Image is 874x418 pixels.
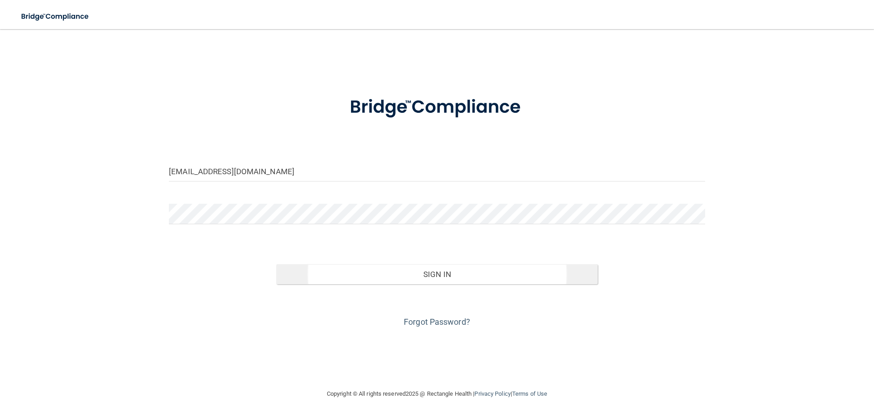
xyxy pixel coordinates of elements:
[512,390,547,397] a: Terms of Use
[474,390,510,397] a: Privacy Policy
[169,161,705,181] input: Email
[331,84,543,131] img: bridge_compliance_login_screen.278c3ca4.svg
[271,379,603,408] div: Copyright © All rights reserved 2025 @ Rectangle Health | |
[404,317,470,327] a: Forgot Password?
[276,264,598,284] button: Sign In
[14,7,97,26] img: bridge_compliance_login_screen.278c3ca4.svg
